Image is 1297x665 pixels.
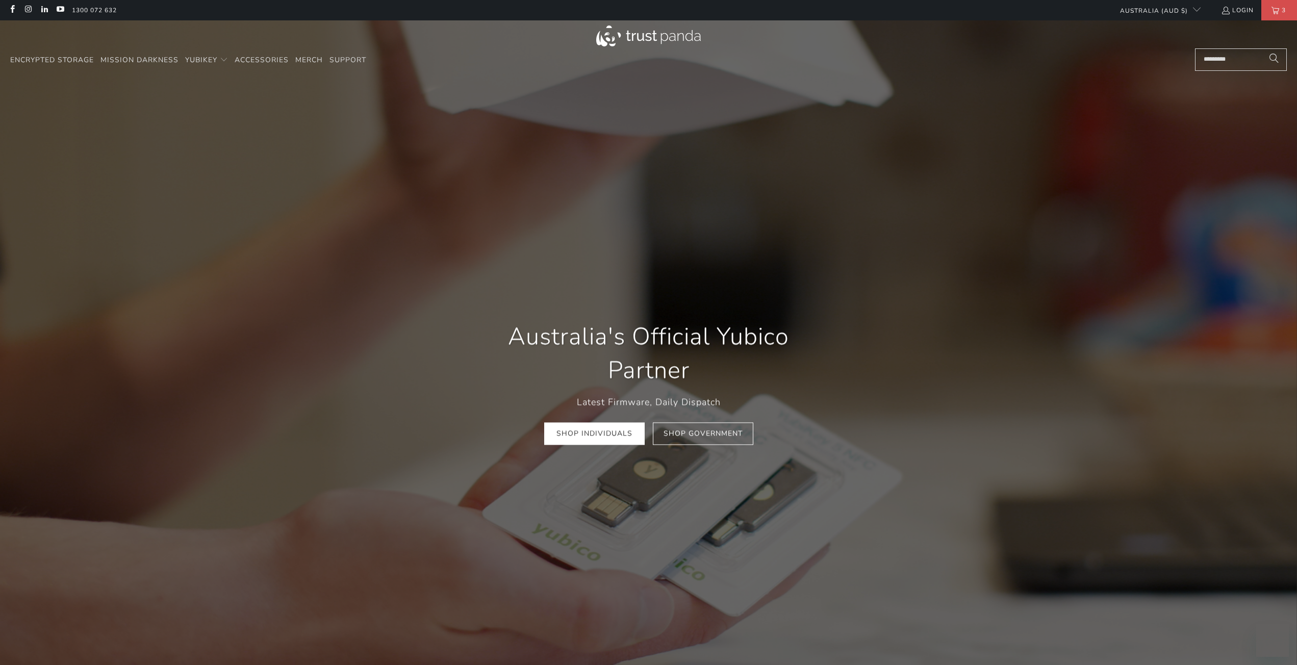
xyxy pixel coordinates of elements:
a: Trust Panda Australia on Facebook [8,6,16,14]
a: Login [1221,5,1254,16]
img: Trust Panda Australia [596,25,701,46]
a: 1300 072 632 [72,5,117,16]
h1: Australia's Official Yubico Partner [480,320,817,388]
a: Trust Panda Australia on LinkedIn [40,6,48,14]
span: Accessories [235,55,289,65]
nav: Translation missing: en.navigation.header.main_nav [10,48,366,72]
span: Merch [295,55,323,65]
a: Shop Individuals [544,422,645,445]
a: Encrypted Storage [10,48,94,72]
summary: YubiKey [185,48,228,72]
span: YubiKey [185,55,217,65]
a: Accessories [235,48,289,72]
a: Trust Panda Australia on YouTube [56,6,64,14]
iframe: Button to launch messaging window [1256,624,1289,657]
span: Mission Darkness [100,55,179,65]
a: Merch [295,48,323,72]
a: Mission Darkness [100,48,179,72]
a: Support [329,48,366,72]
a: Trust Panda Australia on Instagram [23,6,32,14]
span: Encrypted Storage [10,55,94,65]
p: Latest Firmware, Daily Dispatch [480,395,817,410]
span: Support [329,55,366,65]
button: Search [1261,48,1287,71]
a: Shop Government [653,422,753,445]
input: Search... [1195,48,1287,71]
